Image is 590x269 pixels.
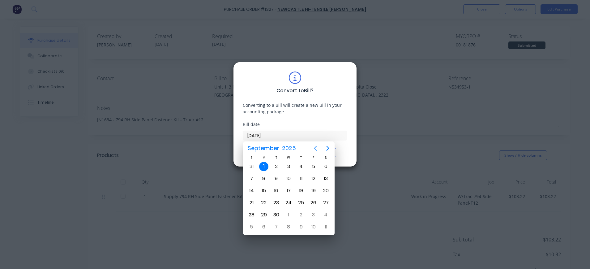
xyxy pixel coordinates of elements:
[322,142,334,154] button: Next page
[246,143,280,154] span: September
[297,198,306,207] div: Thursday, September 25, 2025
[259,174,268,183] div: Monday, September 8, 2025
[284,210,293,219] div: Wednesday, October 1, 2025
[297,186,306,195] div: Thursday, September 18, 2025
[321,198,331,207] div: Saturday, September 27, 2025
[245,155,258,160] div: S
[270,155,282,160] div: T
[321,174,331,183] div: Saturday, September 13, 2025
[259,198,268,207] div: Monday, September 22, 2025
[309,222,318,232] div: Friday, October 10, 2025
[280,143,297,154] span: 2025
[243,102,347,115] div: Converting to a Bill will create a new Bill in your accounting package.
[309,142,322,154] button: Previous page
[247,222,256,232] div: Sunday, October 5, 2025
[282,155,295,160] div: W
[259,222,268,232] div: Monday, October 6, 2025
[244,143,300,154] button: September2025
[284,174,293,183] div: Wednesday, September 10, 2025
[309,186,318,195] div: Friday, September 19, 2025
[321,162,331,171] div: Saturday, September 6, 2025
[259,162,268,171] div: Today, Monday, September 1, 2025
[321,222,331,232] div: Saturday, October 11, 2025
[247,174,256,183] div: Sunday, September 7, 2025
[309,174,318,183] div: Friday, September 12, 2025
[271,186,281,195] div: Tuesday, September 16, 2025
[307,155,320,160] div: F
[258,155,270,160] div: M
[271,210,281,219] div: Tuesday, September 30, 2025
[297,210,306,219] div: Thursday, October 2, 2025
[297,174,306,183] div: Thursday, September 11, 2025
[259,186,268,195] div: Monday, September 15, 2025
[321,186,331,195] div: Saturday, September 20, 2025
[271,222,281,232] div: Tuesday, October 7, 2025
[259,210,268,219] div: Monday, September 29, 2025
[247,198,256,207] div: Sunday, September 21, 2025
[284,222,293,232] div: Wednesday, October 8, 2025
[247,162,256,171] div: Sunday, August 31, 2025
[243,121,347,128] div: Bill date
[271,174,281,183] div: Tuesday, September 9, 2025
[284,186,293,195] div: Wednesday, September 17, 2025
[271,198,281,207] div: Tuesday, September 23, 2025
[320,155,332,160] div: S
[297,162,306,171] div: Thursday, September 4, 2025
[271,162,281,171] div: Tuesday, September 2, 2025
[284,198,293,207] div: Wednesday, September 24, 2025
[284,162,293,171] div: Wednesday, September 3, 2025
[309,162,318,171] div: Friday, September 5, 2025
[321,210,331,219] div: Saturday, October 4, 2025
[309,210,318,219] div: Friday, October 3, 2025
[309,198,318,207] div: Friday, September 26, 2025
[276,87,314,94] div: Convert to Bill ?
[297,222,306,232] div: Thursday, October 9, 2025
[247,210,256,219] div: Sunday, September 28, 2025
[247,186,256,195] div: Sunday, September 14, 2025
[295,155,307,160] div: T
